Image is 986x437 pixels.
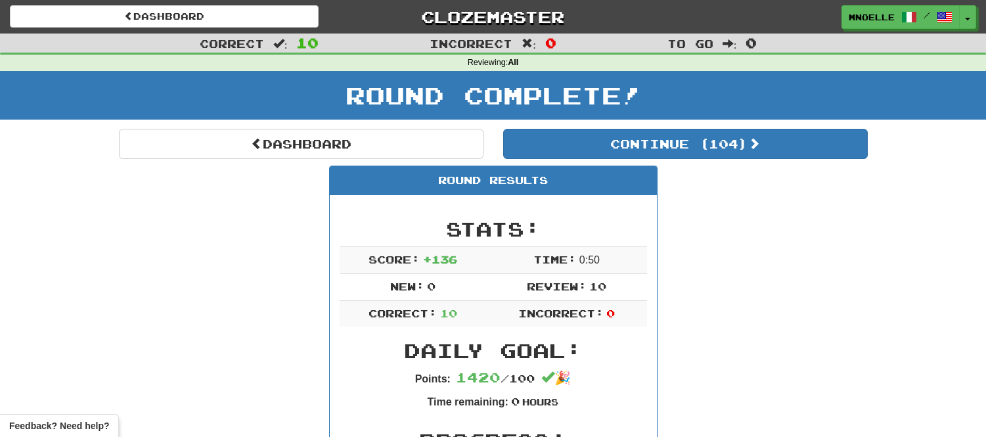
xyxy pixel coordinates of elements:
span: 10 [296,35,319,51]
span: 0 [427,280,436,292]
h1: Round Complete! [5,82,981,108]
span: 0 [545,35,556,51]
span: / [924,11,930,20]
a: mnoelle / [841,5,960,29]
span: : [522,38,536,49]
h2: Daily Goal: [340,340,647,361]
span: Incorrect: [518,307,604,319]
strong: Time remaining: [428,396,508,407]
span: : [273,38,288,49]
strong: Points: [415,373,451,384]
a: Dashboard [119,129,483,159]
span: 🎉 [541,371,571,385]
small: Hours [522,396,558,407]
span: mnoelle [849,11,895,23]
span: 10 [589,280,606,292]
a: Clozemaster [338,5,647,28]
span: Correct [200,37,264,50]
span: 10 [440,307,457,319]
span: Correct: [369,307,437,319]
span: New: [390,280,424,292]
strong: All [508,58,518,67]
span: 1420 [456,369,501,385]
span: Review: [527,280,587,292]
span: 0 [606,307,615,319]
span: / 100 [456,372,535,384]
span: 0 [511,395,520,407]
a: Dashboard [10,5,319,28]
span: To go [667,37,713,50]
span: Open feedback widget [9,419,109,432]
span: Incorrect [430,37,512,50]
span: + 136 [423,253,457,265]
span: Time: [533,253,576,265]
span: Score: [369,253,420,265]
span: 0 [746,35,757,51]
div: Round Results [330,166,657,195]
span: : [723,38,737,49]
h2: Stats: [340,218,647,240]
span: 0 : 50 [579,254,600,265]
button: Continue (104) [503,129,868,159]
